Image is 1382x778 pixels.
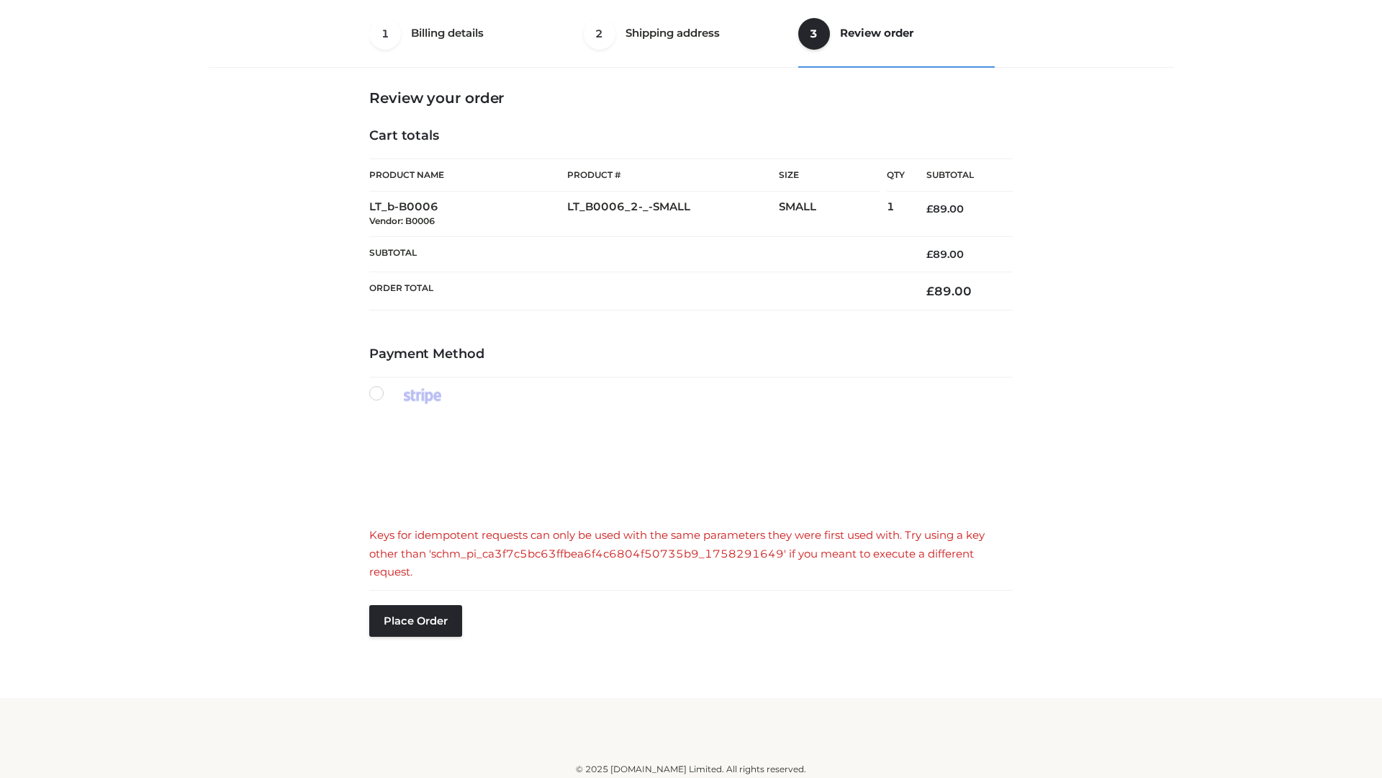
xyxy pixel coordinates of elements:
[369,215,435,226] small: Vendor: B0006
[369,236,905,272] th: Subtotal
[887,192,905,237] td: 1
[369,89,1013,107] h3: Review your order
[926,248,964,261] bdi: 89.00
[567,158,779,192] th: Product #
[214,762,1168,777] div: © 2025 [DOMAIN_NAME] Limited. All rights reserved.
[369,192,567,237] td: LT_b-B0006
[366,419,1010,511] iframe: Secure payment input frame
[369,272,905,310] th: Order Total
[779,159,880,192] th: Size
[887,158,905,192] th: Qty
[926,284,934,298] span: £
[926,202,964,215] bdi: 89.00
[779,192,887,237] td: SMALL
[926,284,972,298] bdi: 89.00
[369,128,1013,144] h4: Cart totals
[567,192,779,237] td: LT_B0006_2-_-SMALL
[369,605,462,637] button: Place order
[369,526,1013,581] div: Keys for idempotent requests can only be used with the same parameters they were first used with....
[369,158,567,192] th: Product Name
[905,159,1013,192] th: Subtotal
[926,202,933,215] span: £
[369,346,1013,362] h4: Payment Method
[926,248,933,261] span: £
